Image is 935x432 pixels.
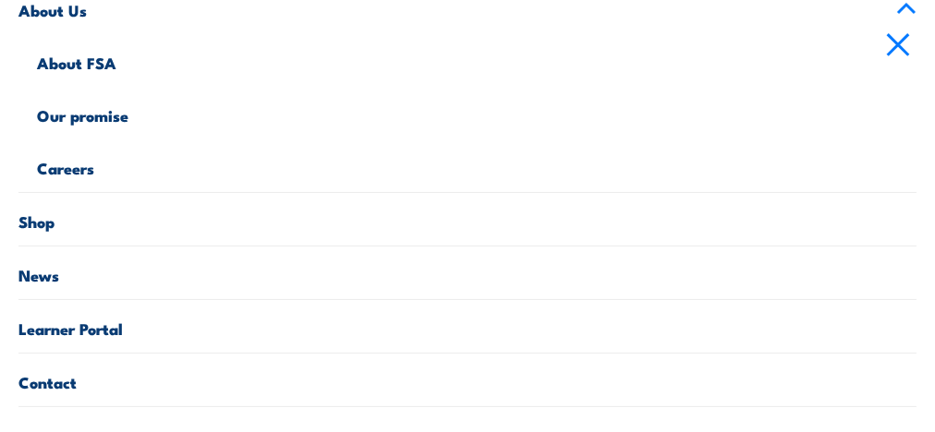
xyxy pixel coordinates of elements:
a: Our promise [37,87,917,139]
a: News [18,246,917,299]
a: About FSA [37,34,917,87]
a: Learner Portal [18,300,917,353]
a: Careers [37,139,917,192]
a: Shop [18,193,917,246]
a: Contact [18,354,917,406]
